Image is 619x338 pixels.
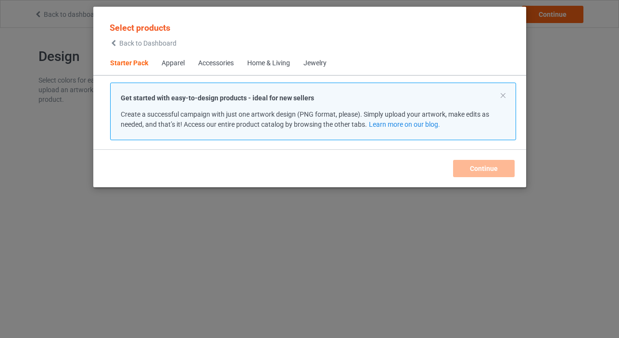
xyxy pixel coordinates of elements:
strong: Get started with easy-to-design products - ideal for new sellers [121,94,314,102]
a: Learn more on our blog. [368,121,440,128]
span: Back to Dashboard [119,39,177,47]
div: Accessories [198,59,234,68]
span: Select products [110,23,170,33]
div: Jewelry [303,59,327,68]
span: Create a successful campaign with just one artwork design (PNG format, please). Simply upload you... [121,110,489,128]
span: Starter Pack [103,52,155,75]
div: Home & Living [247,59,290,68]
div: Apparel [162,59,185,68]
